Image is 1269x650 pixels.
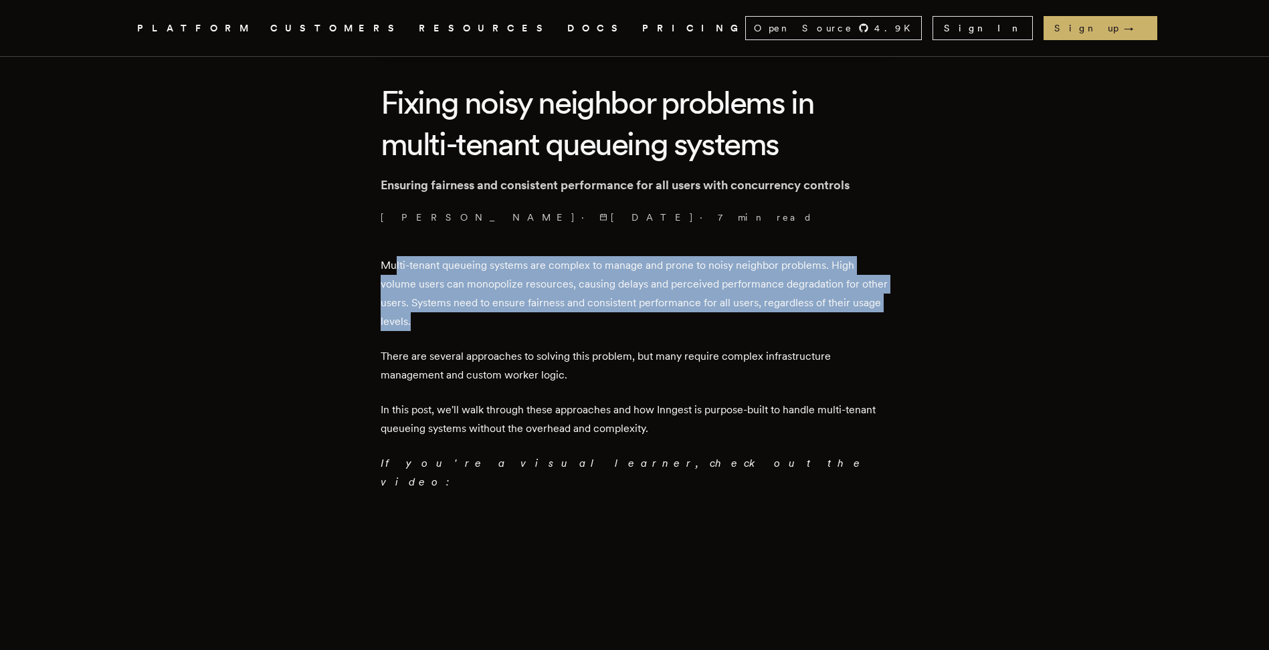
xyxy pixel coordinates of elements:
span: 7 min read [718,211,813,224]
span: 4.9 K [874,21,918,35]
h1: Fixing noisy neighbor problems in multi-tenant queueing systems [381,82,889,165]
p: Multi-tenant queueing systems are complex to manage and prone to noisy neighbor problems. High vo... [381,256,889,331]
span: Open Source [754,21,853,35]
p: Ensuring fairness and consistent performance for all users with concurrency controls [381,176,889,195]
p: There are several approaches to solving this problem, but many require complex infrastructure man... [381,347,889,385]
p: · · [381,211,889,224]
a: DOCS [567,20,626,37]
a: Sign up [1044,16,1157,40]
a: [PERSON_NAME] [381,211,576,224]
span: [DATE] [599,211,694,224]
a: PRICING [642,20,745,37]
p: In this post, we'll walk through these approaches and how Inngest is purpose-built to handle mult... [381,401,889,438]
span: → [1124,21,1147,35]
em: If you're a visual learner, check out the video: [381,457,866,488]
a: CUSTOMERS [270,20,403,37]
button: RESOURCES [419,20,551,37]
a: Sign In [933,16,1033,40]
button: PLATFORM [137,20,254,37]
